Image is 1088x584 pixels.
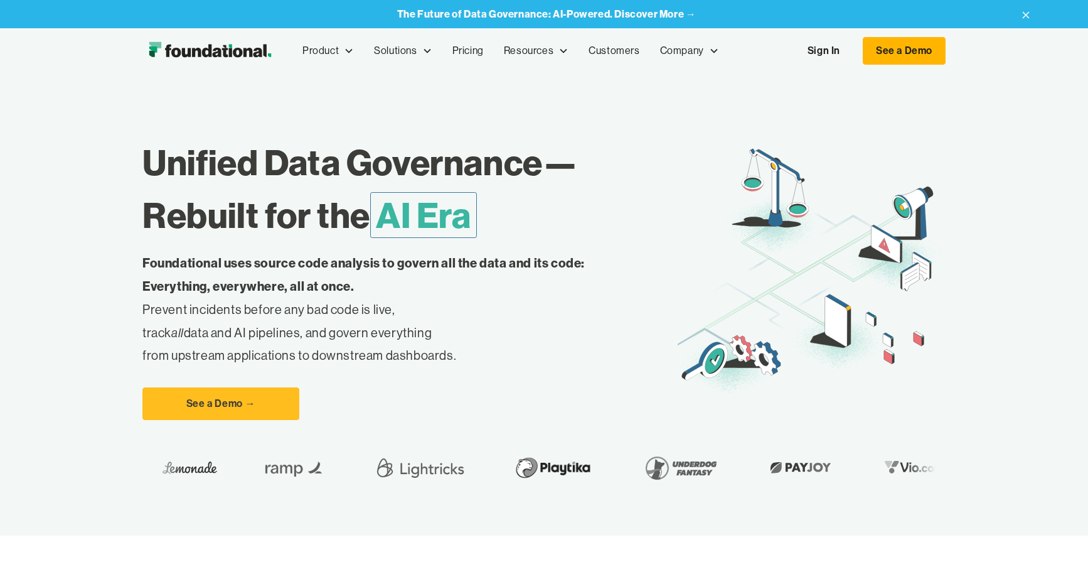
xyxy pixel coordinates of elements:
[142,38,277,63] img: Foundational Logo
[506,450,596,485] img: Playtika
[142,255,585,294] strong: Foundational uses source code analysis to govern all the data and its code: Everything, everywher...
[494,30,579,72] div: Resources
[762,458,836,477] img: Payjoy
[142,252,624,367] p: Prevent incidents before any bad code is live, track data and AI pipelines, and govern everything...
[142,136,678,242] h1: Unified Data Governance— Rebuilt for the
[374,43,417,59] div: Solutions
[795,38,853,64] a: Sign In
[397,8,696,20] a: The Future of Data Governance: AI-Powered. Discover More →
[370,192,477,238] span: AI Era
[302,43,339,59] div: Product
[364,30,442,72] div: Solutions
[161,458,215,477] img: Lemonade
[504,43,553,59] div: Resources
[579,30,649,72] a: Customers
[142,387,299,420] a: See a Demo →
[636,450,722,485] img: Underdog Fantasy
[292,30,364,72] div: Product
[876,458,949,477] img: Vio.com
[650,30,729,72] div: Company
[863,37,946,65] a: See a Demo
[371,450,466,485] img: Lightricks
[255,450,331,485] img: Ramp
[171,325,184,340] em: all
[442,30,494,72] a: Pricing
[660,43,704,59] div: Company
[142,38,277,63] a: home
